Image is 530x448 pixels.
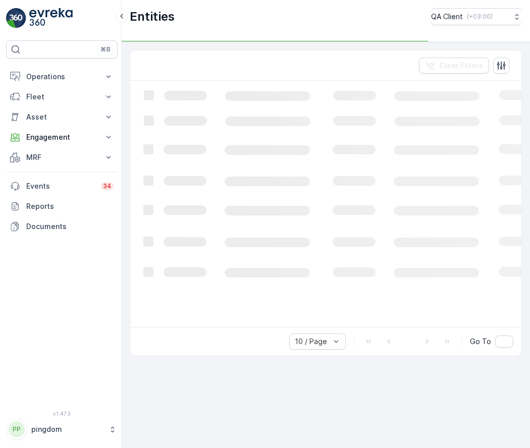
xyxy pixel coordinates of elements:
[431,12,463,22] p: QA Client
[9,421,25,437] div: PP
[103,182,112,190] p: 34
[6,176,118,196] a: Events34
[31,424,103,434] p: pingdom
[6,411,118,417] span: v 1.47.3
[26,72,97,82] p: Operations
[6,196,118,216] a: Reports
[470,337,491,347] span: Go To
[26,181,95,191] p: Events
[439,61,483,71] p: Clear Filters
[6,67,118,87] button: Operations
[29,8,73,28] img: logo_light-DOdMpM7g.png
[100,45,111,53] p: ⌘B
[6,87,118,107] button: Fleet
[26,221,114,232] p: Documents
[26,92,97,102] p: Fleet
[419,58,489,74] button: Clear Filters
[130,9,175,25] p: Entities
[6,127,118,147] button: Engagement
[26,132,97,142] p: Engagement
[6,107,118,127] button: Asset
[6,8,26,28] img: logo
[26,152,97,162] p: MRF
[6,147,118,167] button: MRF
[6,419,118,440] button: PPpingdom
[26,201,114,211] p: Reports
[467,13,493,21] p: ( +03:00 )
[26,112,97,122] p: Asset
[431,8,522,25] button: QA Client(+03:00)
[6,216,118,237] a: Documents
